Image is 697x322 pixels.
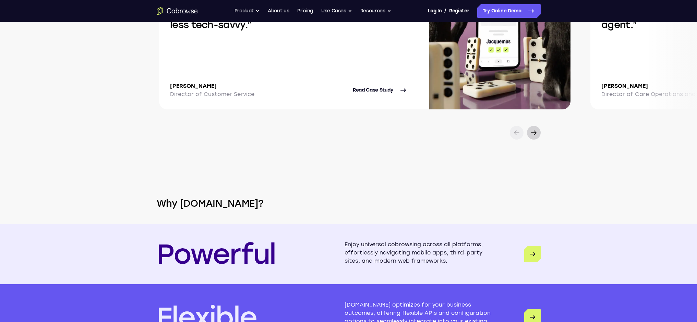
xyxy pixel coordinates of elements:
p: Enjoy universal cobrowsing across all platforms, effortlessly navigating mobile apps, third-party... [345,240,491,268]
h2: Why [DOMAIN_NAME]? [129,196,568,210]
a: Go to the home page [157,7,198,15]
a: Log In [428,4,442,18]
a: Pricing [297,4,313,18]
a: Read Case Study [353,82,407,98]
p: Director of Customer Service [170,90,254,98]
button: Resources [360,4,391,18]
a: Try Online Demo [477,4,541,18]
a: Powerful [524,246,541,262]
p: [PERSON_NAME] [170,82,254,90]
span: / [444,7,446,15]
a: About us [268,4,289,18]
button: Use Cases [321,4,352,18]
p: Powerful [157,240,276,268]
a: Register [449,4,469,18]
button: Product [235,4,260,18]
